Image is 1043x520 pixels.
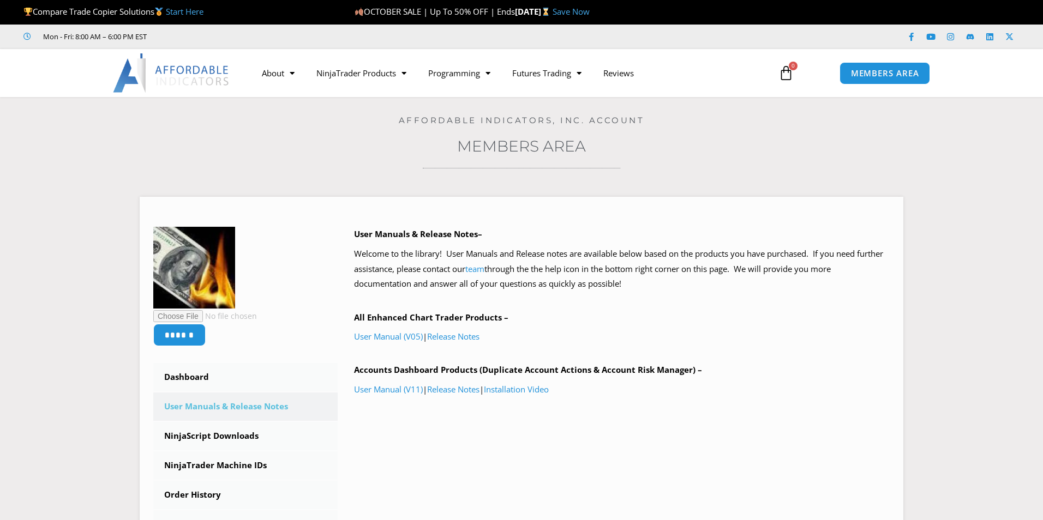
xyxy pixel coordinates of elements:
[153,363,338,391] a: Dashboard
[399,115,645,125] a: Affordable Indicators, Inc. Account
[355,8,363,16] img: 🍂
[592,61,645,86] a: Reviews
[515,6,553,17] strong: [DATE]
[153,227,235,309] img: d76a61ef1925fd47bb72f895328fd1772573af5d8752b41b6116ea2f75715133
[553,6,590,17] a: Save Now
[789,62,798,70] span: 0
[251,61,305,86] a: About
[24,8,32,16] img: 🏆
[501,61,592,86] a: Futures Trading
[40,30,147,43] span: Mon - Fri: 8:00 AM – 6:00 PM EST
[851,69,919,77] span: MEMBERS AREA
[153,422,338,450] a: NinjaScript Downloads
[484,384,549,395] a: Installation Video
[354,246,890,292] p: Welcome to the library! User Manuals and Release notes are available below based on the products ...
[427,331,479,342] a: Release Notes
[762,57,810,89] a: 0
[417,61,501,86] a: Programming
[542,8,550,16] img: ⌛
[354,364,702,375] b: Accounts Dashboard Products (Duplicate Account Actions & Account Risk Manager) –
[465,263,484,274] a: team
[355,6,515,17] span: OCTOBER SALE | Up To 50% OFF | Ends
[305,61,417,86] a: NinjaTrader Products
[354,228,482,239] b: User Manuals & Release Notes–
[354,384,423,395] a: User Manual (V11)
[457,137,586,155] a: Members Area
[23,6,203,17] span: Compare Trade Copier Solutions
[153,451,338,480] a: NinjaTrader Machine IDs
[354,329,890,344] p: |
[354,382,890,397] p: | |
[354,331,423,342] a: User Manual (V05)
[155,8,163,16] img: 🥇
[251,61,766,86] nav: Menu
[840,62,931,84] a: MEMBERS AREA
[166,6,203,17] a: Start Here
[427,384,479,395] a: Release Notes
[113,53,230,93] img: LogoAI | Affordable Indicators – NinjaTrader
[162,31,326,42] iframe: Customer reviews powered by Trustpilot
[153,481,338,509] a: Order History
[354,312,508,323] b: All Enhanced Chart Trader Products –
[153,392,338,421] a: User Manuals & Release Notes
